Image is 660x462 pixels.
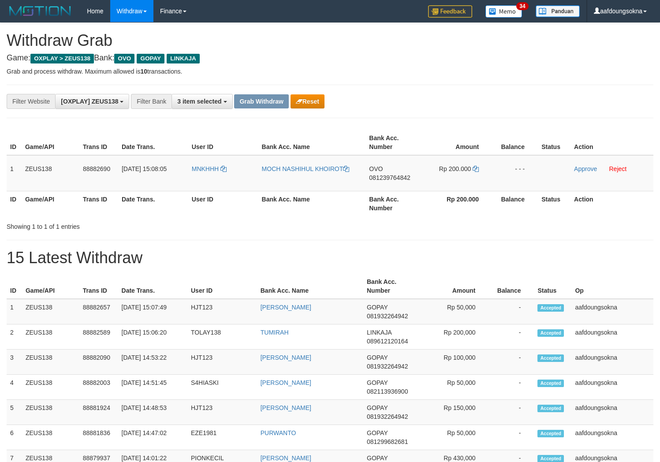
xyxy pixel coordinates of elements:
[516,2,528,10] span: 34
[489,350,534,375] td: -
[367,429,388,436] span: GOPAY
[489,274,534,299] th: Balance
[367,304,388,311] span: GOPAY
[7,299,22,324] td: 1
[261,304,311,311] a: [PERSON_NAME]
[291,94,324,108] button: Reset
[7,249,653,267] h1: 15 Latest Withdraw
[367,313,408,320] span: Copy 081932264942 to clipboard
[187,299,257,324] td: HJT123
[118,400,187,425] td: [DATE] 14:48:53
[537,430,564,437] span: Accepted
[137,54,164,63] span: GOPAY
[167,54,200,63] span: LINKAJA
[7,219,268,231] div: Showing 1 to 1 of 1 entries
[571,299,653,324] td: aafdoungsokna
[188,130,258,155] th: User ID
[537,405,564,412] span: Accepted
[423,191,492,216] th: Rp 200.000
[187,274,257,299] th: User ID
[571,425,653,450] td: aafdoungsokna
[367,413,408,420] span: Copy 081932264942 to clipboard
[261,379,311,386] a: [PERSON_NAME]
[439,165,471,172] span: Rp 200.000
[538,130,571,155] th: Status
[187,350,257,375] td: HJT123
[367,379,388,386] span: GOPAY
[492,130,538,155] th: Balance
[188,191,258,216] th: User ID
[421,299,489,324] td: Rp 50,000
[177,98,221,105] span: 3 item selected
[489,324,534,350] td: -
[609,165,626,172] a: Reject
[7,324,22,350] td: 2
[571,191,653,216] th: Action
[421,274,489,299] th: Amount
[537,380,564,387] span: Accepted
[367,354,388,361] span: GOPAY
[258,130,366,155] th: Bank Acc. Name
[489,375,534,400] td: -
[367,438,408,445] span: Copy 081299682681 to clipboard
[367,338,408,345] span: Copy 089612120164 to clipboard
[423,130,492,155] th: Amount
[79,324,118,350] td: 88882589
[7,130,22,155] th: ID
[571,375,653,400] td: aafdoungsokna
[574,165,597,172] a: Approve
[79,191,118,216] th: Trans ID
[257,274,363,299] th: Bank Acc. Name
[22,299,79,324] td: ZEUS138
[489,425,534,450] td: -
[571,130,653,155] th: Action
[367,329,392,336] span: LINKAJA
[7,350,22,375] td: 3
[258,191,366,216] th: Bank Acc. Name
[367,404,388,411] span: GOPAY
[367,388,408,395] span: Copy 082113936900 to clipboard
[118,425,187,450] td: [DATE] 14:47:02
[7,67,653,76] p: Grab and process withdraw. Maximum allowed is transactions.
[79,130,118,155] th: Trans ID
[22,425,79,450] td: ZEUS138
[118,274,187,299] th: Date Trans.
[571,274,653,299] th: Op
[537,329,564,337] span: Accepted
[537,354,564,362] span: Accepted
[261,329,289,336] a: TUMIRAH
[369,165,383,172] span: OVO
[421,400,489,425] td: Rp 150,000
[421,350,489,375] td: Rp 100,000
[571,400,653,425] td: aafdoungsokna
[7,191,22,216] th: ID
[421,425,489,450] td: Rp 50,000
[7,4,74,18] img: MOTION_logo.png
[537,304,564,312] span: Accepted
[363,274,421,299] th: Bank Acc. Number
[473,165,479,172] a: Copy 200000 to clipboard
[22,400,79,425] td: ZEUS138
[172,94,232,109] button: 3 item selected
[489,400,534,425] td: -
[187,425,257,450] td: EZE1981
[22,350,79,375] td: ZEUS138
[571,324,653,350] td: aafdoungsokna
[22,274,79,299] th: Game/API
[131,94,172,109] div: Filter Bank
[61,98,118,105] span: [OXPLAY] ZEUS138
[492,191,538,216] th: Balance
[118,191,188,216] th: Date Trans.
[22,324,79,350] td: ZEUS138
[365,191,423,216] th: Bank Acc. Number
[489,299,534,324] td: -
[22,155,79,191] td: ZEUS138
[79,425,118,450] td: 88881836
[118,299,187,324] td: [DATE] 15:07:49
[262,165,350,172] a: MOCH NASHIHUL KHOIROT
[365,130,423,155] th: Bank Acc. Number
[79,350,118,375] td: 88882090
[187,324,257,350] td: TOLAY138
[492,155,538,191] td: - - -
[369,174,410,181] span: Copy 081239764842 to clipboard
